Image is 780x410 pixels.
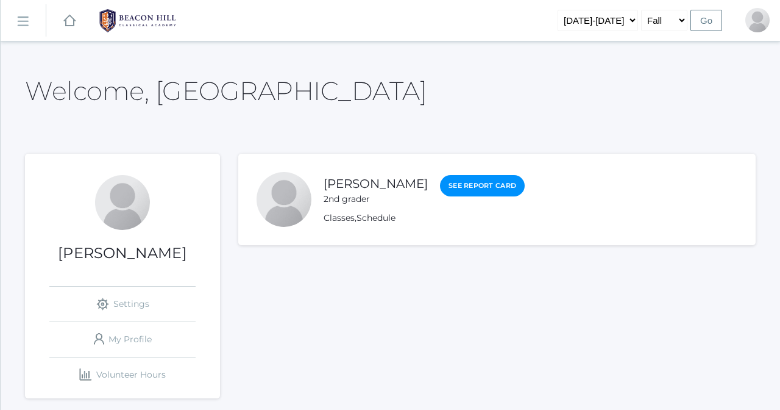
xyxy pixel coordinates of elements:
[49,287,196,322] a: Settings
[49,322,196,357] a: My Profile
[324,193,428,206] div: 2nd grader
[257,172,311,227] div: Jedidiah Winder
[356,212,395,223] a: Schedule
[25,77,427,105] h2: Welcome, [GEOGRAPHIC_DATA]
[95,175,150,230] div: Ruiwen Lee
[324,212,525,225] div: ,
[690,10,722,31] input: Go
[92,5,183,36] img: BHCALogos-05-308ed15e86a5a0abce9b8dd61676a3503ac9727e845dece92d48e8588c001991.png
[25,245,220,261] h1: [PERSON_NAME]
[324,176,428,191] a: [PERSON_NAME]
[745,8,770,32] div: Ruiwen Lee
[440,175,525,196] a: See Report Card
[49,358,196,392] a: Volunteer Hours
[324,212,355,223] a: Classes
